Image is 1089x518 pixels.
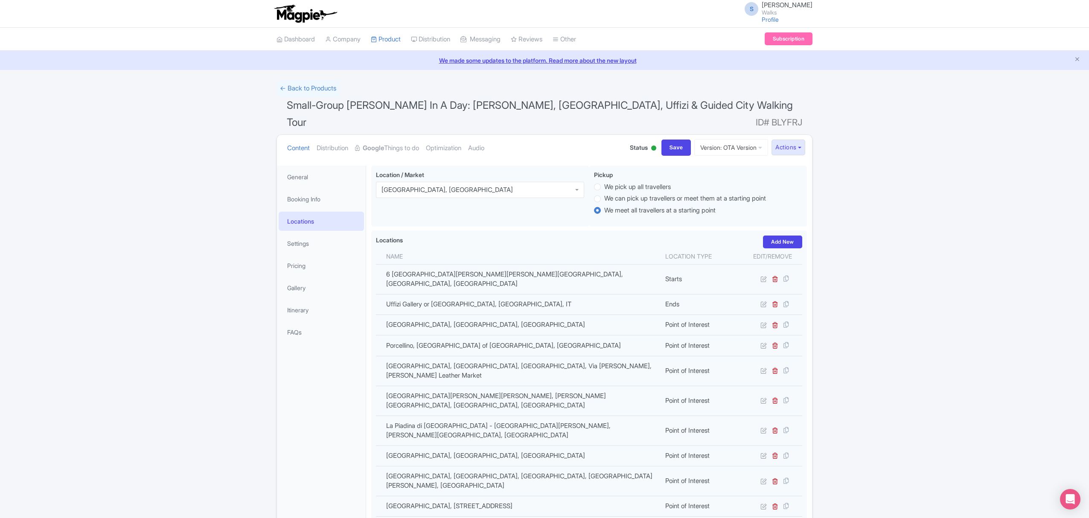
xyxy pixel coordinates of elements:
a: Distribution [317,135,348,162]
a: Other [553,28,576,51]
th: Name [376,248,660,265]
td: Ends [660,294,743,314]
a: Add New [763,236,802,248]
a: Distribution [411,28,450,51]
a: General [279,167,364,186]
td: Point of Interest [660,356,743,386]
td: [GEOGRAPHIC_DATA], [GEOGRAPHIC_DATA], [GEOGRAPHIC_DATA] [376,314,660,335]
a: Audio [468,135,484,162]
span: Location / Market [376,171,424,178]
a: Optimization [426,135,461,162]
td: [GEOGRAPHIC_DATA], [GEOGRAPHIC_DATA], [GEOGRAPHIC_DATA] [376,445,660,466]
label: We can pick up travellers or meet them at a starting point [604,194,766,204]
a: Settings [279,234,364,253]
a: ← Back to Products [277,80,340,97]
span: ID# BLYFRJ [756,114,802,131]
a: Profile [762,16,779,23]
input: Save [661,140,691,156]
a: Gallery [279,278,364,297]
span: Pickup [594,171,613,178]
a: Pricing [279,256,364,275]
span: Status [630,143,648,152]
td: 6 [GEOGRAPHIC_DATA][PERSON_NAME][PERSON_NAME][GEOGRAPHIC_DATA], [GEOGRAPHIC_DATA], [GEOGRAPHIC_DATA] [376,264,660,294]
span: S [745,2,758,16]
td: Point of Interest [660,335,743,356]
small: Walks [762,10,812,15]
td: Point of Interest [660,386,743,416]
a: Company [325,28,361,51]
a: GoogleThings to do [355,135,419,162]
a: Locations [279,212,364,231]
a: Subscription [765,32,812,45]
td: Porcellino, [GEOGRAPHIC_DATA] of [GEOGRAPHIC_DATA], [GEOGRAPHIC_DATA] [376,335,660,356]
button: Close announcement [1074,55,1080,65]
a: FAQs [279,323,364,342]
a: Dashboard [277,28,315,51]
div: Open Intercom Messenger [1060,489,1080,509]
span: Small-Group [PERSON_NAME] In A Day: [PERSON_NAME], [GEOGRAPHIC_DATA], Uffizi & Guided City Walkin... [287,99,793,128]
td: [GEOGRAPHIC_DATA][PERSON_NAME][PERSON_NAME], [PERSON_NAME][GEOGRAPHIC_DATA], [GEOGRAPHIC_DATA], [... [376,386,660,416]
td: La Piadina di [GEOGRAPHIC_DATA] - [GEOGRAPHIC_DATA][PERSON_NAME], [PERSON_NAME][GEOGRAPHIC_DATA],... [376,416,660,445]
a: S [PERSON_NAME] Walks [740,2,812,15]
div: Active [649,142,658,155]
span: [PERSON_NAME] [762,1,812,9]
a: Content [287,135,310,162]
th: Edit/Remove [743,248,802,265]
button: Actions [772,140,805,155]
label: We pick up all travellers [604,182,671,192]
td: Point of Interest [660,445,743,466]
td: Point of Interest [660,314,743,335]
strong: Google [363,143,384,153]
a: Messaging [460,28,501,51]
td: Uffizi Gallery or [GEOGRAPHIC_DATA], [GEOGRAPHIC_DATA], IT [376,294,660,314]
a: Reviews [511,28,542,51]
label: We meet all travellers at a starting point [604,206,716,215]
td: [GEOGRAPHIC_DATA], [GEOGRAPHIC_DATA], [GEOGRAPHIC_DATA], [GEOGRAPHIC_DATA][PERSON_NAME], [GEOGRAP... [376,466,660,496]
a: Product [371,28,401,51]
th: Location type [660,248,743,265]
label: Locations [376,236,403,244]
td: Point of Interest [660,416,743,445]
a: We made some updates to the platform. Read more about the new layout [5,56,1084,65]
td: [GEOGRAPHIC_DATA], [GEOGRAPHIC_DATA], [GEOGRAPHIC_DATA], Via [PERSON_NAME], [PERSON_NAME] Leather... [376,356,660,386]
td: Starts [660,264,743,294]
a: Itinerary [279,300,364,320]
td: Point of Interest [660,496,743,516]
div: [GEOGRAPHIC_DATA], [GEOGRAPHIC_DATA] [381,186,513,194]
td: Point of Interest [660,466,743,496]
td: [GEOGRAPHIC_DATA], [STREET_ADDRESS] [376,496,660,516]
img: logo-ab69f6fb50320c5b225c76a69d11143b.png [272,4,338,23]
a: Version: OTA Version [694,139,768,156]
a: Booking Info [279,189,364,209]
